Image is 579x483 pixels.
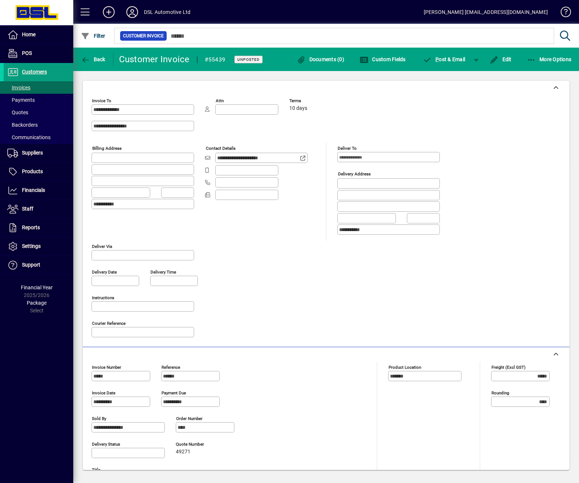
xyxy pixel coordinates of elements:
mat-label: Title [92,467,100,472]
button: Filter [79,29,107,42]
a: Suppliers [4,144,73,162]
a: Backorders [4,119,73,131]
span: Payments [7,97,35,103]
mat-label: Invoice To [92,98,111,103]
button: Post & Email [419,53,469,66]
button: Documents (0) [295,53,346,66]
span: Custom Fields [360,56,406,62]
mat-label: Courier Reference [92,320,126,326]
a: Quotes [4,106,73,119]
div: [PERSON_NAME] [EMAIL_ADDRESS][DOMAIN_NAME] [424,6,548,18]
span: Products [22,168,43,174]
mat-label: Invoice number [92,364,121,369]
a: Knowledge Base [555,1,570,25]
button: More Options [525,53,574,66]
span: Support [22,262,40,268]
app-page-header-button: Back [73,53,114,66]
span: Customers [22,69,47,75]
mat-label: Product location [389,364,421,369]
mat-label: Reference [162,364,180,369]
mat-label: Sold by [92,416,106,421]
a: Communications [4,131,73,144]
button: Back [79,53,107,66]
mat-label: Order number [176,416,203,421]
button: Custom Fields [358,53,408,66]
button: Edit [488,53,513,66]
span: Home [22,31,36,37]
span: Communications [7,134,51,140]
mat-label: Payment due [162,390,186,395]
a: Staff [4,200,73,218]
a: Support [4,256,73,274]
span: P [435,56,439,62]
span: 49271 [176,449,190,455]
mat-label: Delivery time [151,269,176,274]
span: Invoices [7,85,30,90]
a: Home [4,26,73,44]
span: Customer Invoice [123,32,164,40]
span: Backorders [7,122,38,128]
span: Financial Year [21,285,53,290]
span: More Options [527,56,572,62]
span: Quotes [7,109,28,115]
span: Edit [490,56,512,62]
span: POS [22,50,32,56]
mat-label: Deliver To [338,146,357,151]
span: Settings [22,243,41,249]
a: Reports [4,219,73,237]
a: Products [4,163,73,181]
mat-label: Rounding [491,390,509,395]
mat-label: Delivery date [92,269,117,274]
div: Customer Invoice [119,53,190,65]
span: Terms [289,99,333,103]
mat-label: Deliver via [92,244,112,249]
span: Suppliers [22,150,43,156]
button: Profile [120,5,144,19]
span: Unposted [237,57,260,62]
span: Package [27,300,47,306]
span: Staff [22,206,33,212]
span: Back [81,56,105,62]
a: POS [4,44,73,63]
span: Documents (0) [297,56,344,62]
span: Quote number [176,442,220,447]
mat-label: Attn [216,98,224,103]
span: Reports [22,224,40,230]
mat-label: Invoice date [92,390,115,395]
span: ost & Email [423,56,465,62]
mat-label: Delivery status [92,441,120,446]
a: Invoices [4,81,73,94]
button: Add [97,5,120,19]
span: 10 days [289,105,307,111]
a: Payments [4,94,73,106]
a: Settings [4,237,73,256]
div: DSL Automotive Ltd [144,6,190,18]
span: Filter [81,33,105,39]
span: Financials [22,187,45,193]
mat-label: Instructions [92,295,114,300]
div: #55439 [205,54,226,66]
a: Financials [4,181,73,200]
mat-label: Freight (excl GST) [491,364,526,369]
